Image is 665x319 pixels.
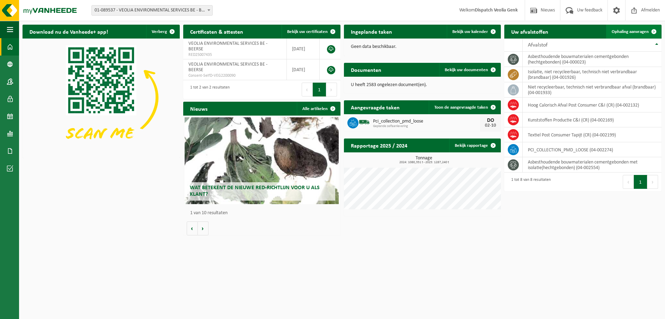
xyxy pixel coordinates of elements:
button: Previous [302,83,313,96]
a: Bekijk uw kalender [447,25,500,39]
a: Bekijk uw certificaten [282,25,340,39]
h2: Certificaten & attesten [183,25,250,38]
a: Bekijk rapportage [449,138,500,152]
a: Wat betekent de nieuwe RED-richtlijn voor u als klant? [185,117,339,204]
strong: Dispatch Veolia Genk [475,8,518,13]
button: Previous [623,175,634,189]
h2: Ingeplande taken [344,25,399,38]
a: Bekijk uw documenten [439,63,500,77]
h2: Nieuws [183,102,214,115]
a: Alle artikelen [297,102,340,116]
span: Bekijk uw documenten [445,68,488,72]
td: [DATE] [287,39,320,59]
button: Vorige [187,221,198,235]
td: niet recycleerbaar, technisch niet verbrandbaar afval (brandbaar) (04-001933) [523,82,662,98]
span: VEOLIA ENVIRONMENTAL SERVICES BE - BEERSE [188,62,267,73]
span: Geplande zelfaanlevering [373,124,480,128]
td: PCI_COLLECTION_PMD_LOOSE (04-002274) [523,142,662,157]
button: 1 [634,175,647,189]
td: asbesthoudende bouwmaterialen cementgebonden (hechtgebonden) (04-000023) [523,52,662,67]
h2: Uw afvalstoffen [504,25,555,38]
h3: Tonnage [347,156,501,164]
span: Verberg [152,30,167,34]
span: 2024: 1080,351 t - 2025: 1287,240 t [347,161,501,164]
span: VEOLIA ENVIRONMENTAL SERVICES BE - BEERSE [188,41,267,52]
div: 1 tot 2 van 2 resultaten [187,82,230,97]
h2: Aangevraagde taken [344,100,407,114]
img: Download de VHEPlus App [23,39,180,157]
div: 02-10 [484,123,497,128]
button: Next [647,175,658,189]
span: Bekijk uw certificaten [287,30,328,34]
img: BL-SO-LV [358,116,370,128]
td: [DATE] [287,59,320,80]
div: 1 tot 8 van 8 resultaten [508,174,551,190]
h2: Documenten [344,63,388,76]
td: Hoog Calorisch Afval Post Consumer C&I (CR) (04-002132) [523,98,662,112]
span: Consent-SelfD-VEG2200090 [188,73,281,78]
td: Textiel Post Consumer Tapijt (CR) (04-002199) [523,127,662,142]
button: Verberg [146,25,179,39]
span: RED25007435 [188,52,281,58]
p: 1 van 10 resultaten [190,211,337,216]
span: Toon de aangevraagde taken [434,105,488,110]
a: Ophaling aanvragen [606,25,661,39]
td: Kunststoffen Productie C&I (CR) (04-002169) [523,112,662,127]
div: DO [484,118,497,123]
p: U heeft 2583 ongelezen document(en). [351,83,494,87]
button: Next [326,83,337,96]
h2: Download nu de Vanheede+ app! [23,25,115,38]
span: 01-089537 - VEOLIA ENVIRONMENTAL SERVICES BE - BEERSE [92,6,212,15]
p: Geen data beschikbaar. [351,44,494,49]
span: 01-089537 - VEOLIA ENVIRONMENTAL SERVICES BE - BEERSE [91,5,213,16]
span: Bekijk uw kalender [452,30,488,34]
span: Pci_collection_pmd_loose [373,119,480,124]
span: Ophaling aanvragen [612,30,649,34]
button: 1 [313,83,326,96]
td: asbesthoudende bouwmaterialen cementgebonden met isolatie(hechtgebonden) (04-002554) [523,157,662,173]
span: Wat betekent de nieuwe RED-richtlijn voor u als klant? [190,185,320,197]
h2: Rapportage 2025 / 2024 [344,138,414,152]
span: Afvalstof [528,42,548,48]
td: isolatie, niet recycleerbaar, technisch niet verbrandbaar (brandbaar) (04-001926) [523,67,662,82]
button: Volgende [198,221,209,235]
a: Toon de aangevraagde taken [429,100,500,114]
